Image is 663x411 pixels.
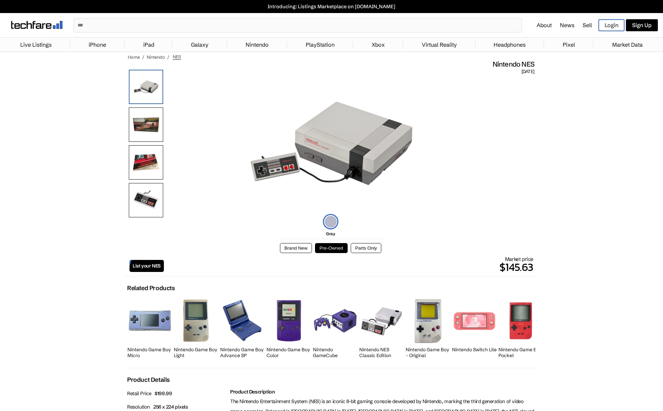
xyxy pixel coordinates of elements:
[280,243,312,253] button: Brand New
[155,390,172,397] span: $199.99
[267,295,311,360] a: Nintendo Game Boy Color Nintendo Game Boy Color
[506,299,535,343] img: Nintendo Game Boy Pocket
[127,284,175,292] h2: Related Products
[129,70,163,104] img: Nintendo Game Boy
[220,295,265,360] a: Nintendo Game Boy Advance SP Nintendo Game Boy Advance SP
[452,311,497,331] img: Nintendo Switch Lite
[452,295,497,360] a: Nintendo Switch Lite Nintendo Switch Lite
[129,145,163,180] img: Manual
[359,347,404,358] h2: Nintendo NES Classic Edition
[85,38,110,52] a: iPhone
[167,54,169,60] span: /
[418,38,460,52] a: Virtual Reality
[498,347,543,358] h2: Nintendo Game Boy Pocket
[17,38,55,52] a: Live Listings
[313,295,358,360] a: Nintendo GameCube Nintendo GameCube
[127,389,227,399] p: Retail Price
[537,22,552,28] a: About
[142,54,144,60] span: /
[173,54,181,60] span: NES
[221,299,265,343] img: Nintendo Game Boy Advance SP
[220,347,265,358] h2: Nintendo Game Boy Advance SP
[127,310,172,332] img: Nintendo Game Boy Micro
[609,38,646,52] a: Market Data
[406,347,450,358] h2: Nintendo Game Boy - Original
[147,54,165,60] a: Nintendo
[174,295,218,360] a: Nintendo Game Boy Light Nintendo Game Boy Light
[140,38,158,52] a: iPad
[626,19,658,31] a: Sign Up
[130,260,164,272] a: List your NES
[246,75,417,212] img: Nintendo NES
[313,347,358,358] h2: Nintendo GameCube
[188,38,212,52] a: Galaxy
[174,347,218,358] h2: Nintendo Game Boy Light
[3,3,660,10] a: Introducing: Listings Marketplace on [DOMAIN_NAME]
[129,107,163,142] img: Box
[128,54,140,60] a: Home
[129,183,163,217] img: Controller
[368,38,388,52] a: Xbox
[326,231,335,236] span: Gray
[275,299,303,343] img: Nintendo Game Boy Color
[313,308,358,333] img: Nintendo GameCube
[414,299,442,343] img: Nintendo Game Boy
[133,263,161,269] span: List your NES
[183,299,210,343] img: Nintendo Game Boy Light
[11,21,63,29] img: techfare logo
[127,347,172,358] h2: Nintendo Game Boy Micro
[267,347,311,358] h2: Nintendo Game Boy Color
[302,38,338,52] a: PlayStation
[164,256,533,275] div: Market price
[323,214,338,229] img: gray-icon
[452,347,497,353] h2: Nintendo Switch Lite
[315,243,348,253] button: Pre-Owned
[351,243,381,253] button: Parts Only
[359,295,404,360] a: Nintendo NES Classic Edition Nintendo NES Classic Edition
[490,38,529,52] a: Headphones
[583,22,592,28] a: Sell
[498,295,543,360] a: Nintendo Game Boy Pocket Nintendo Game Boy Pocket
[559,38,578,52] a: Pixel
[127,295,172,360] a: Nintendo Game Boy Micro Nintendo Game Boy Micro
[164,259,533,275] p: $145.63
[406,295,450,360] a: Nintendo Game Boy Nintendo Game Boy - Original
[242,38,272,52] a: Nintendo
[127,376,170,384] h2: Product Details
[598,19,625,31] a: Login
[560,22,574,28] a: News
[493,60,534,69] span: Nintendo NES
[230,389,536,395] h2: Product Description
[153,404,188,410] span: 256 x 224 pixels
[521,69,534,75] span: [DATE]
[359,304,404,338] img: Nintendo NES Classic Edition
